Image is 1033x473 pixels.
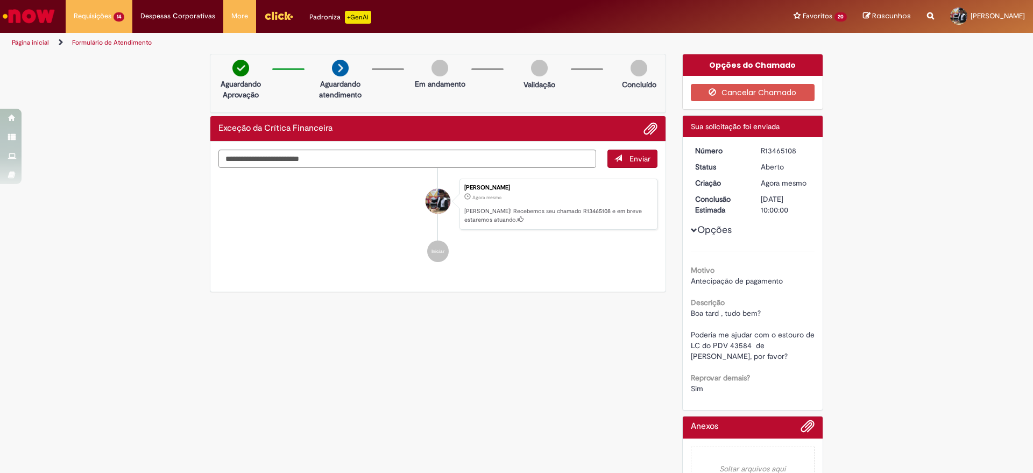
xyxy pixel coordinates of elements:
[231,11,248,22] span: More
[687,178,753,188] dt: Criação
[264,8,293,24] img: click_logo_yellow_360x200.png
[523,79,555,90] p: Validação
[72,38,152,47] a: Formulário de Atendimento
[971,11,1025,20] span: [PERSON_NAME]
[415,79,465,89] p: Em andamento
[332,60,349,76] img: arrow-next.png
[531,60,548,76] img: img-circle-grey.png
[464,207,652,224] p: [PERSON_NAME]! Recebemos seu chamado R13465108 e em breve estaremos atuando.
[691,265,714,275] b: Motivo
[345,11,371,24] p: +GenAi
[863,11,911,22] a: Rascunhos
[622,79,656,90] p: Concluído
[691,122,780,131] span: Sua solicitação foi enviada
[629,154,650,164] span: Enviar
[691,276,783,286] span: Antecipação de pagamento
[218,168,657,273] ul: Histórico de tíquete
[687,194,753,215] dt: Conclusão Estimada
[834,12,847,22] span: 20
[218,150,596,168] textarea: Digite sua mensagem aqui...
[687,161,753,172] dt: Status
[426,189,450,214] div: Matheus Henrique Costa Pereira
[761,161,811,172] div: Aberto
[218,179,657,230] li: Matheus Henrique Costa Pereira
[472,194,501,201] span: Agora mesmo
[761,178,806,188] span: Agora mesmo
[691,298,725,307] b: Descrição
[803,11,832,22] span: Favoritos
[472,194,501,201] time: 30/08/2025 13:56:32
[314,79,366,100] p: Aguardando atendimento
[607,150,657,168] button: Enviar
[801,419,815,439] button: Adicionar anexos
[431,60,448,76] img: img-circle-grey.png
[761,178,806,188] time: 30/08/2025 13:56:32
[687,145,753,156] dt: Número
[218,124,332,133] h2: Exceção da Crítica Financeira Histórico de tíquete
[691,308,817,361] span: Boa tard , tudo bem? Poderia me ajudar com o estouro de LC do PDV 43584 de [PERSON_NAME], por favor?
[761,194,811,215] div: [DATE] 10:00:00
[683,54,823,76] div: Opções do Chamado
[114,12,124,22] span: 14
[761,145,811,156] div: R13465108
[12,38,49,47] a: Página inicial
[309,11,371,24] div: Padroniza
[464,185,652,191] div: [PERSON_NAME]
[1,5,56,27] img: ServiceNow
[691,84,815,101] button: Cancelar Chamado
[691,373,750,383] b: Reprovar demais?
[691,422,718,432] h2: Anexos
[140,11,215,22] span: Despesas Corporativas
[631,60,647,76] img: img-circle-grey.png
[8,33,681,53] ul: Trilhas de página
[215,79,267,100] p: Aguardando Aprovação
[872,11,911,21] span: Rascunhos
[74,11,111,22] span: Requisições
[761,178,811,188] div: 30/08/2025 13:56:32
[232,60,249,76] img: check-circle-green.png
[643,122,657,136] button: Adicionar anexos
[691,384,703,393] span: Sim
